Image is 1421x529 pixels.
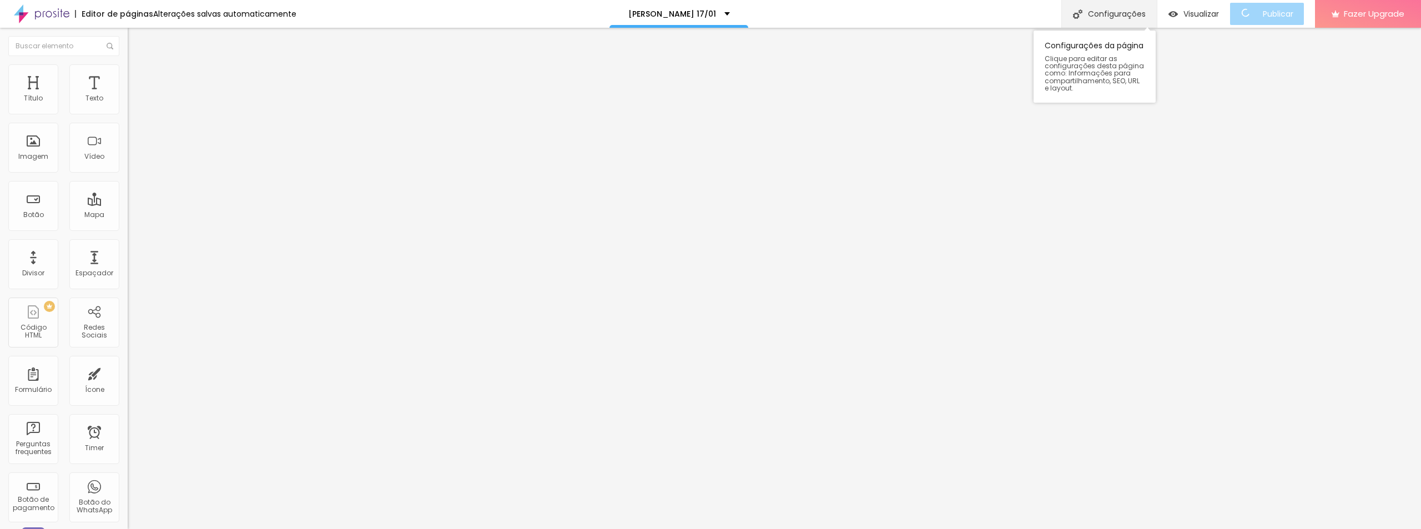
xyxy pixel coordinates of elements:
span: Fazer Upgrade [1344,9,1404,18]
div: Título [24,94,43,102]
img: view-1.svg [1168,9,1178,19]
iframe: Editor [128,28,1421,529]
div: Redes Sociais [72,324,116,340]
div: Formulário [15,386,52,394]
div: Código HTML [11,324,55,340]
span: Visualizar [1183,9,1219,18]
span: Clique para editar as configurações desta página como: Informações para compartilhamento, SEO, UR... [1045,55,1145,92]
div: Vídeo [84,153,104,160]
div: Botão de pagamento [11,496,55,512]
div: Mapa [84,211,104,219]
div: Alterações salvas automaticamente [153,10,296,18]
div: Botão [23,211,44,219]
img: Icone [1073,9,1082,19]
div: Timer [85,444,104,452]
p: [PERSON_NAME] 17/01 [628,10,716,18]
div: Espaçador [75,269,113,277]
span: Publicar [1263,9,1293,18]
div: Perguntas frequentes [11,440,55,456]
button: Visualizar [1157,3,1230,25]
div: Divisor [22,269,44,277]
div: Editor de páginas [75,10,153,18]
button: Publicar [1230,3,1304,25]
div: Botão do WhatsApp [72,498,116,515]
div: Ícone [85,386,104,394]
img: Icone [107,43,113,49]
div: Texto [85,94,103,102]
div: Configurações da página [1034,31,1156,103]
input: Buscar elemento [8,36,119,56]
div: Imagem [18,153,48,160]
